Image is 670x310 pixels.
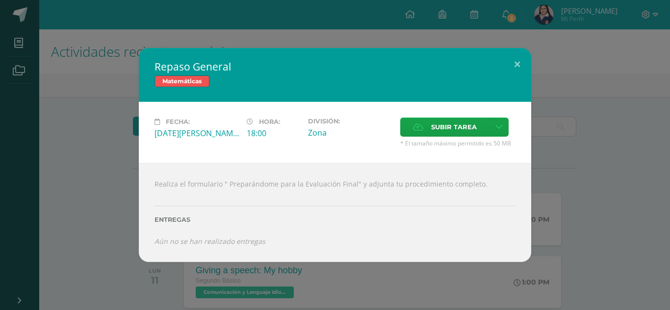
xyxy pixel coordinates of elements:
label: División: [308,118,392,125]
div: [DATE][PERSON_NAME] [155,128,239,139]
div: 18:00 [247,128,300,139]
div: Zona [308,127,392,138]
span: * El tamaño máximo permitido es 50 MB [400,139,515,147]
span: Hora: [259,118,280,125]
span: Fecha: [166,118,190,125]
label: Entregas [155,216,515,223]
button: Close (Esc) [503,48,531,81]
span: Subir tarea [431,118,477,136]
h2: Repaso General [155,60,515,73]
span: Matemáticas [155,75,209,87]
i: Aún no se han realizado entregas [155,237,265,246]
div: Realiza el formulario " Preparándome para la Evaluación Final" y adjunta tu procedimiento completo. [139,163,531,262]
